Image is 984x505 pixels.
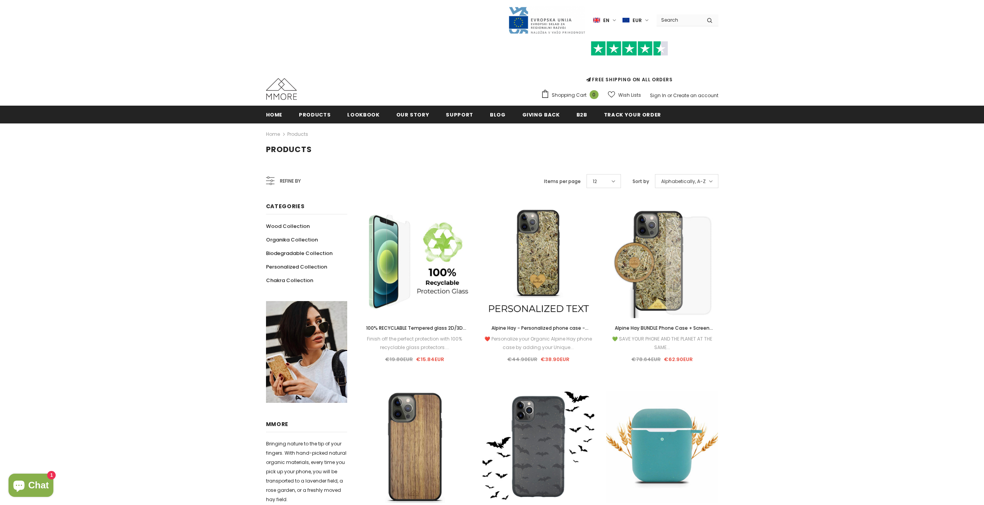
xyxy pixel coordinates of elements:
[280,177,301,185] span: Refine by
[266,78,297,100] img: MMORE Cases
[604,111,661,118] span: Track your order
[650,92,666,99] a: Sign In
[615,325,713,340] span: Alpine Hay BUNDLE Phone Case + Screen Protector + Alpine Hay Wireless Charger
[618,91,641,99] span: Wish Lists
[667,92,672,99] span: or
[266,236,318,243] span: Organika Collection
[483,335,595,352] div: ❤️ Personalize your Organic Alpine Hay phone case by adding your Unique...
[576,106,587,123] a: B2B
[396,106,430,123] a: Our Story
[266,111,283,118] span: Home
[591,41,668,56] img: Trust Pilot Stars
[416,356,444,363] span: €15.84EUR
[347,106,379,123] a: Lookbook
[541,356,570,363] span: €38.90EUR
[266,144,312,155] span: Products
[603,17,609,24] span: en
[590,90,599,99] span: 0
[266,223,310,230] span: Wood Collection
[366,325,466,340] span: 100% RECYCLABLE Tempered glass 2D/3D screen protector
[359,335,471,352] div: Finish off the perfect protection with 100% recyclable glass protectors....
[593,178,597,185] span: 12
[483,324,595,332] a: Alpine Hay - Personalized phone case - Personalized gift
[266,260,327,274] a: Personalized Collection
[266,233,318,247] a: Organika Collection
[266,250,333,257] span: Biodegradable Collection
[608,88,641,102] a: Wish Lists
[673,92,718,99] a: Create an account
[661,178,706,185] span: Alphabetically, A-Z
[593,17,600,24] img: i-lang-1.png
[359,324,471,332] a: 100% RECYCLABLE Tempered glass 2D/3D screen protector
[507,356,537,363] span: €44.90EUR
[490,106,506,123] a: Blog
[606,324,718,332] a: Alpine Hay BUNDLE Phone Case + Screen Protector + Alpine Hay Wireless Charger
[606,335,718,352] div: 💚 SAVE YOUR PHONE AND THE PLANET AT THE SAME...
[491,325,588,340] span: Alpine Hay - Personalized phone case - Personalized gift
[508,6,585,34] img: Javni Razpis
[6,474,56,499] inbox-online-store-chat: Shopify online store chat
[541,45,718,83] span: FREE SHIPPING ON ALL ORDERS
[446,111,473,118] span: support
[522,111,560,118] span: Giving back
[266,263,327,270] span: Personalized Collection
[541,56,718,76] iframe: Customer reviews powered by Trustpilot
[541,89,602,101] a: Shopping Cart 0
[266,439,347,504] p: Bringing nature to the tip of your fingers. With hand-picked natural organic materials, every tim...
[664,356,693,363] span: €62.90EUR
[347,111,379,118] span: Lookbook
[631,356,661,363] span: €78.64EUR
[266,130,280,139] a: Home
[633,17,642,24] span: EUR
[266,202,305,210] span: Categories
[544,178,581,185] label: Items per page
[287,131,308,137] a: Products
[266,106,283,123] a: Home
[508,17,585,23] a: Javni Razpis
[490,111,506,118] span: Blog
[266,247,333,260] a: Biodegradable Collection
[604,106,661,123] a: Track your order
[396,111,430,118] span: Our Story
[266,277,313,284] span: Chakra Collection
[633,178,649,185] label: Sort by
[446,106,473,123] a: support
[299,111,331,118] span: Products
[552,91,587,99] span: Shopping Cart
[657,14,701,26] input: Search Site
[266,420,289,428] span: MMORE
[576,111,587,118] span: B2B
[522,106,560,123] a: Giving back
[299,106,331,123] a: Products
[385,356,413,363] span: €19.80EUR
[266,219,310,233] a: Wood Collection
[266,274,313,287] a: Chakra Collection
